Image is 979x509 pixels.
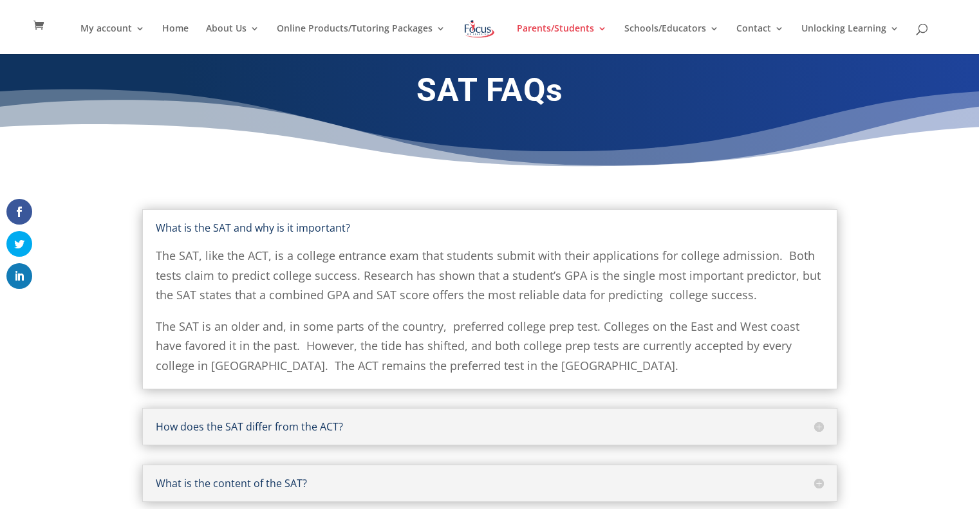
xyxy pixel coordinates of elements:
span: The SAT is an older and, in some parts of the country, preferred college prep test. Colleges on t... [156,319,799,373]
a: My account [80,24,145,54]
a: About Us [206,24,259,54]
h1: SAT FAQs [142,71,837,116]
a: Schools/Educators [624,24,719,54]
h5: How does the SAT differ from the ACT? [156,421,824,432]
h5: What is the content of the SAT? [156,478,824,488]
h5: What is the SAT and why is it important? [156,223,824,233]
a: Online Products/Tutoring Packages [277,24,445,54]
img: Focus on Learning [463,17,496,41]
a: Parents/Students [517,24,607,54]
a: Unlocking Learning [801,24,899,54]
a: Home [162,24,189,54]
span: The SAT, like the ACT, is a college entrance exam that students submit with their applications fo... [156,248,821,302]
a: Contact [736,24,784,54]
